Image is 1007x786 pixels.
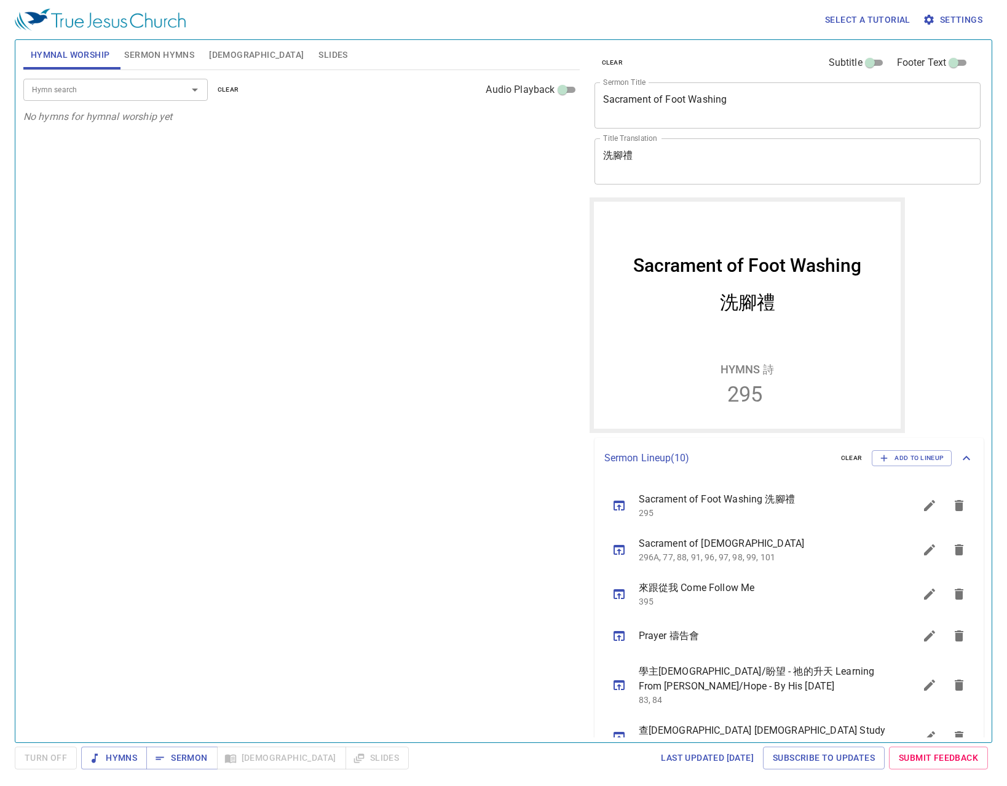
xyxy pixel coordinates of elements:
span: Sacrament of Foot Washing 洗腳禮 [639,492,886,507]
button: clear [834,451,870,466]
button: clear [594,55,631,70]
span: Prayer 禱告會 [639,629,886,643]
span: clear [841,453,863,464]
span: Add to Lineup [880,453,944,464]
span: Audio Playback [486,82,555,97]
button: Settings [920,9,987,31]
span: 來跟從我 Come Follow Me [639,581,886,595]
button: Hymns [81,747,147,769]
span: Select a tutorial [825,12,910,28]
span: 學主[DEMOGRAPHIC_DATA]/盼望 - 祂的升天 Learning From [PERSON_NAME]/Hope - By His [DATE] [639,664,886,694]
p: 295 [639,507,886,519]
span: Settings [925,12,982,28]
textarea: 洗腳禮 [603,149,973,173]
div: Sermon Lineup(10)clearAdd to Lineup [594,438,984,478]
span: Last updated [DATE] [661,750,754,766]
span: Hymnal Worship [31,47,110,63]
p: 296A, 77, 88, 91, 96, 97, 98, 99, 101 [639,551,886,563]
button: Sermon [146,747,217,769]
span: Hymns [91,750,137,766]
img: True Jesus Church [15,9,186,31]
iframe: from-child [590,197,905,433]
span: Footer Text [897,55,947,70]
span: Sermon Hymns [124,47,194,63]
button: clear [210,82,247,97]
button: Select a tutorial [820,9,915,31]
span: clear [218,84,239,95]
span: Subtitle [829,55,863,70]
span: Subscribe to Updates [773,750,875,766]
p: 83, 84 [639,694,886,706]
span: Sacrament of [DEMOGRAPHIC_DATA] [639,536,886,551]
span: clear [602,57,623,68]
p: 395 [639,595,886,608]
a: Subscribe to Updates [763,747,885,769]
span: Slides [318,47,347,63]
span: Sermon [156,750,207,766]
i: No hymns for hymnal worship yet [23,111,173,122]
button: Open [186,81,203,98]
p: Sermon Lineup ( 10 ) [604,451,831,466]
button: Add to Lineup [872,450,952,466]
textarea: Sacrament of Foot Washing [603,93,973,117]
a: Last updated [DATE] [656,747,759,769]
span: Submit Feedback [899,750,978,766]
span: [DEMOGRAPHIC_DATA] [209,47,304,63]
span: 查[DEMOGRAPHIC_DATA] [DEMOGRAPHIC_DATA] Study [639,723,886,738]
a: Submit Feedback [889,747,988,769]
